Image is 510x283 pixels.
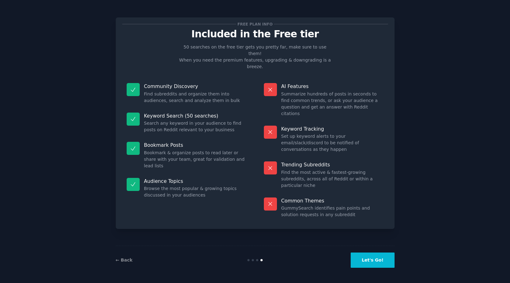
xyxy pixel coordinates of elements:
[144,120,246,133] dd: Search any keyword in your audience to find posts on Reddit relevant to your business
[177,44,334,70] p: 50 searches on the free tier gets you pretty far, make sure to use them! When you need the premiu...
[281,91,384,117] dd: Summarize hundreds of posts in seconds to find common trends, or ask your audience a question and...
[122,29,388,39] p: Included in the Free tier
[144,91,246,104] dd: Find subreddits and organize them into audiences, search and analyze them in bulk
[351,253,394,268] button: Let's Go!
[281,83,384,90] p: AI Features
[144,185,246,198] dd: Browse the most popular & growing topics discussed in your audiences
[144,113,246,119] p: Keyword Search (50 searches)
[144,178,246,184] p: Audience Topics
[144,83,246,90] p: Community Discovery
[281,197,384,204] p: Common Themes
[281,133,384,153] dd: Set up keyword alerts to your email/slack/discord to be notified of conversations as they happen
[116,257,133,262] a: ← Back
[281,205,384,218] dd: GummySearch identifies pain points and solution requests in any subreddit
[281,126,384,132] p: Keyword Tracking
[144,142,246,148] p: Bookmark Posts
[144,150,246,169] dd: Bookmark & organize posts to read later or share with your team, great for validation and lead lists
[236,21,274,27] span: Free plan info
[281,169,384,189] dd: Find the most active & fastest-growing subreddits, across all of Reddit or within a particular niche
[281,161,384,168] p: Trending Subreddits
